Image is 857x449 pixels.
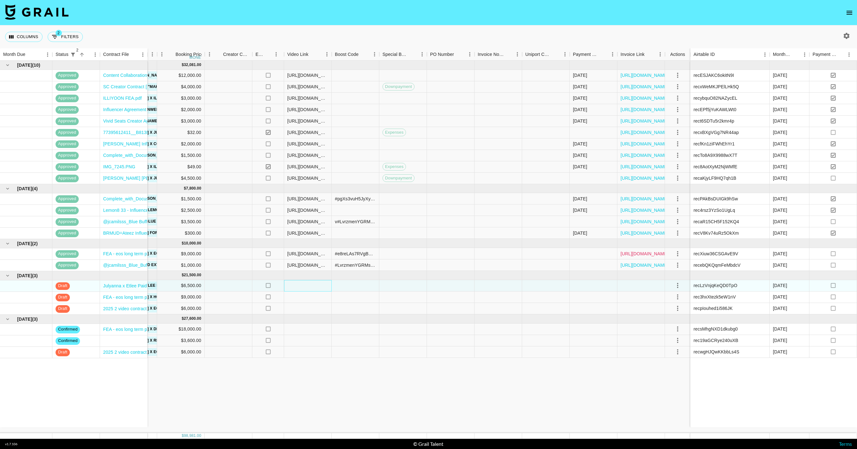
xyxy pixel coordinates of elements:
[157,248,205,259] div: $9,000.00
[157,227,205,239] div: $300.00
[287,164,328,170] div: https://www.tiktok.com/@laurenrbarnwell/video/7525125681336831245
[56,349,70,355] span: draft
[103,164,135,170] a: IMG_7245.PNG
[773,106,787,113] div: Jul '25
[52,48,100,61] div: Status
[223,48,249,61] div: Creator Commmission Override
[103,251,175,257] a: FEA - eos long term partnership.pdf
[599,50,608,59] button: Sort
[56,72,79,78] span: approved
[287,218,328,225] div: https://www.tiktok.com/@jcamilsss/video/7541090700402756895?_r=1&_t=ZT-8z4JiNyJxcc
[287,106,328,113] div: https://www.tiktok.com/@laurenrbarnwell/video/7530823531190406455?is_from_webapp=1&sender_device=...
[157,324,205,335] div: $18,000.00
[182,316,184,321] div: $
[167,50,176,59] button: Sort
[17,62,32,68] span: [DATE]
[157,335,205,346] div: $3,600.00
[287,152,328,158] div: https://www.tiktok.com/@laurenrbarnwell/video/7531125462714551566?is_from_webapp=1&sender_device=...
[694,106,736,113] div: recEPf5jYuKAWLWt0
[103,294,175,300] a: FEA - eos long term partnership.pdf
[573,48,599,61] div: Payment Sent Date
[115,106,181,114] a: @laurenrbarnwell x Azazie
[672,138,683,149] button: select merge strategy
[621,129,668,136] a: [URL][DOMAIN_NAME]
[284,48,332,61] div: Video Link
[17,185,32,192] span: [DATE]
[110,48,157,61] div: Campaign (Type)
[694,175,736,181] div: recaKjyLF9HQ7qh1B
[621,84,668,90] a: [URL][DOMAIN_NAME]
[184,272,201,278] div: 21,500.00
[379,48,427,61] div: Special Booking Type
[694,141,734,147] div: recfKn1ziFWhEhYr1
[103,283,199,289] a: Julyanna x Etlee Paid Partnership_SIGNED.pdf
[56,48,69,61] div: Status
[670,48,685,61] div: Actions
[465,50,475,59] button: Menu
[800,50,809,59] button: Menu
[573,230,587,236] div: 9/6/2025
[335,218,376,225] div: v#LvrzmenYGRMsnnZSm5UX9ML63coec+cvGvrE+xk5OgfdDmcpQpjSajvZhYtAlEE=
[694,251,738,257] div: recXiuw36CSGAvE9V
[672,127,683,138] button: select merge strategy
[184,316,201,321] div: 27,600.00
[287,262,328,268] div: https://www.tiktok.com/@jcamilsss/video/7541090700402756895?_r=1&_t=ZT-8z4JiNyJxcc
[513,50,522,59] button: Menu
[478,48,504,61] div: Invoice Notes
[69,50,77,59] div: 2 active filters
[103,72,256,78] a: Content Collaboration Contract_Julyanna Colby x iUNK ([DATE]-[DATE]).pdf
[103,230,225,236] a: BRMUD=Ateez Influencer Contract - sammiebernabe (2).pdf
[335,251,376,257] div: #e8reLAs7RVgBByKvn4RyLSKRe48A/xrroh22KCrTTeXml+prHHCBU+ivq8vNrUE=
[522,48,570,61] div: Uniport Contact Email
[694,207,735,213] div: rec4rsz3YzSo1UgLq
[773,207,787,213] div: Aug '25
[287,84,328,90] div: https://www.instagram.com/p/DM0xGgovms3/?hl=en
[3,48,25,61] div: Month Due
[157,70,205,81] div: $12,000.00
[694,218,739,225] div: recaR15CH5F152KQ4
[69,50,77,59] button: Show filters
[672,93,683,104] button: select merge strategy
[138,50,148,59] button: Menu
[103,196,214,202] a: Complete_with_Docusign_Complete_with_Docusig.pdf
[813,48,837,61] div: Payment Sent
[157,193,205,204] div: $1,500.00
[214,50,223,59] button: Sort
[103,118,239,124] a: Vivid Seats Creator Agreement [PERSON_NAME] [DATE] .docx.pdf
[43,50,52,59] button: Menu
[103,152,214,158] a: Complete_with_Docusign_Complete_with_Docusig.pdf
[157,173,205,184] div: $4,500.00
[621,218,668,225] a: [URL][DOMAIN_NAME]
[17,316,32,322] span: [DATE]
[694,152,737,158] div: recTo8A9X9988wX7T
[672,173,683,184] button: select merge strategy
[417,50,427,59] button: Menu
[621,152,668,158] a: [URL][DOMAIN_NAME]
[157,138,205,150] div: $2,000.00
[383,130,406,136] span: Expenses
[672,70,683,81] button: select merge strategy
[573,106,587,113] div: 8/4/2025
[56,152,79,158] span: approved
[182,62,184,68] div: $
[332,48,379,61] div: Boost Code
[844,50,854,59] button: Menu
[773,129,787,136] div: Jul '25
[430,48,454,61] div: PO Number
[551,50,560,59] button: Sort
[287,230,328,236] div: https://www.tiktok.com/@sammiebernabe/video/7544145941524270350?is_from_webapp=1&sender_device=pc...
[56,338,80,344] span: confirmed
[157,204,205,216] div: $2,500.00
[90,50,100,59] button: Menu
[694,262,741,268] div: recebQKQqmFeMbdcV
[427,48,475,61] div: PO Number
[573,72,587,78] div: 7/29/2025
[32,185,38,192] span: ( 4 )
[157,303,205,314] div: $6,000.00
[621,196,668,202] a: [URL][DOMAIN_NAME]
[672,292,683,302] button: select merge strategy
[157,81,205,93] div: $4,000.00
[773,282,787,289] div: Oct '25
[103,218,320,225] a: @jcamilsss_Blue Buffalo Tastefuls Kitty's Most Wanted 2025 Influencer Agreement and SOW_FEA.docx.pdf
[573,196,587,202] div: 9/18/2025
